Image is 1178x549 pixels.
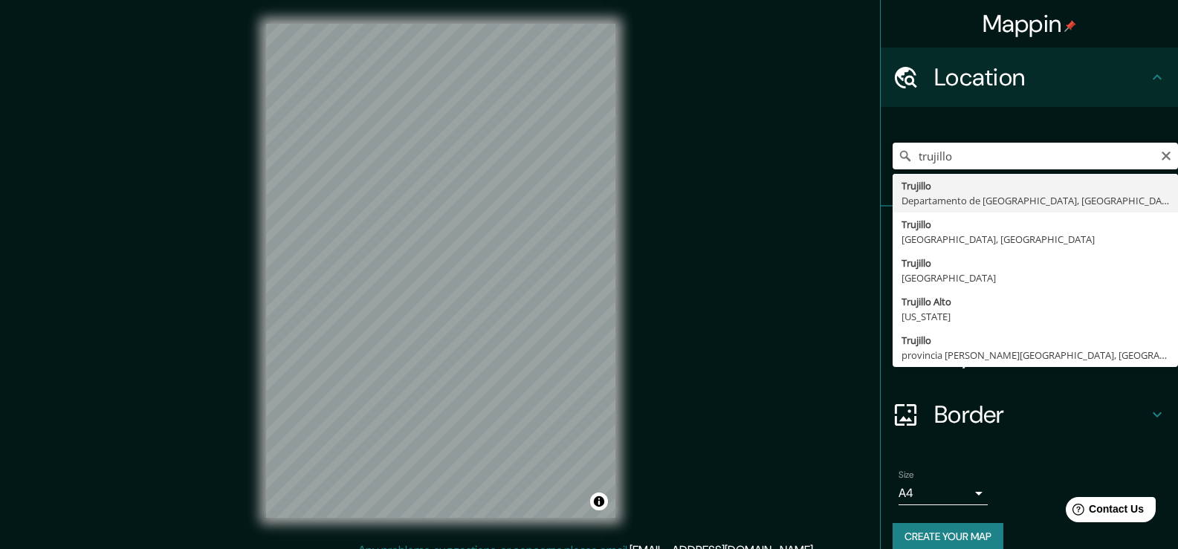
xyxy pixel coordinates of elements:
[899,481,988,505] div: A4
[902,294,1169,309] div: Trujillo Alto
[881,207,1178,266] div: Pins
[1064,20,1076,32] img: pin-icon.png
[590,493,608,510] button: Toggle attribution
[902,333,1169,348] div: Trujillo
[902,232,1169,247] div: [GEOGRAPHIC_DATA], [GEOGRAPHIC_DATA]
[1046,491,1162,533] iframe: Help widget launcher
[881,266,1178,325] div: Style
[934,400,1148,429] h4: Border
[902,309,1169,324] div: [US_STATE]
[934,62,1148,92] h4: Location
[902,256,1169,270] div: Trujillo
[1160,148,1172,162] button: Clear
[899,469,914,481] label: Size
[934,340,1148,370] h4: Layout
[902,348,1169,363] div: provincia [PERSON_NAME][GEOGRAPHIC_DATA], [GEOGRAPHIC_DATA]
[881,385,1178,444] div: Border
[266,24,615,518] canvas: Map
[902,193,1169,208] div: Departamento de [GEOGRAPHIC_DATA], [GEOGRAPHIC_DATA]
[881,325,1178,385] div: Layout
[881,48,1178,107] div: Location
[902,178,1169,193] div: Trujillo
[902,270,1169,285] div: [GEOGRAPHIC_DATA]
[983,9,1077,39] h4: Mappin
[902,217,1169,232] div: Trujillo
[893,143,1178,169] input: Pick your city or area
